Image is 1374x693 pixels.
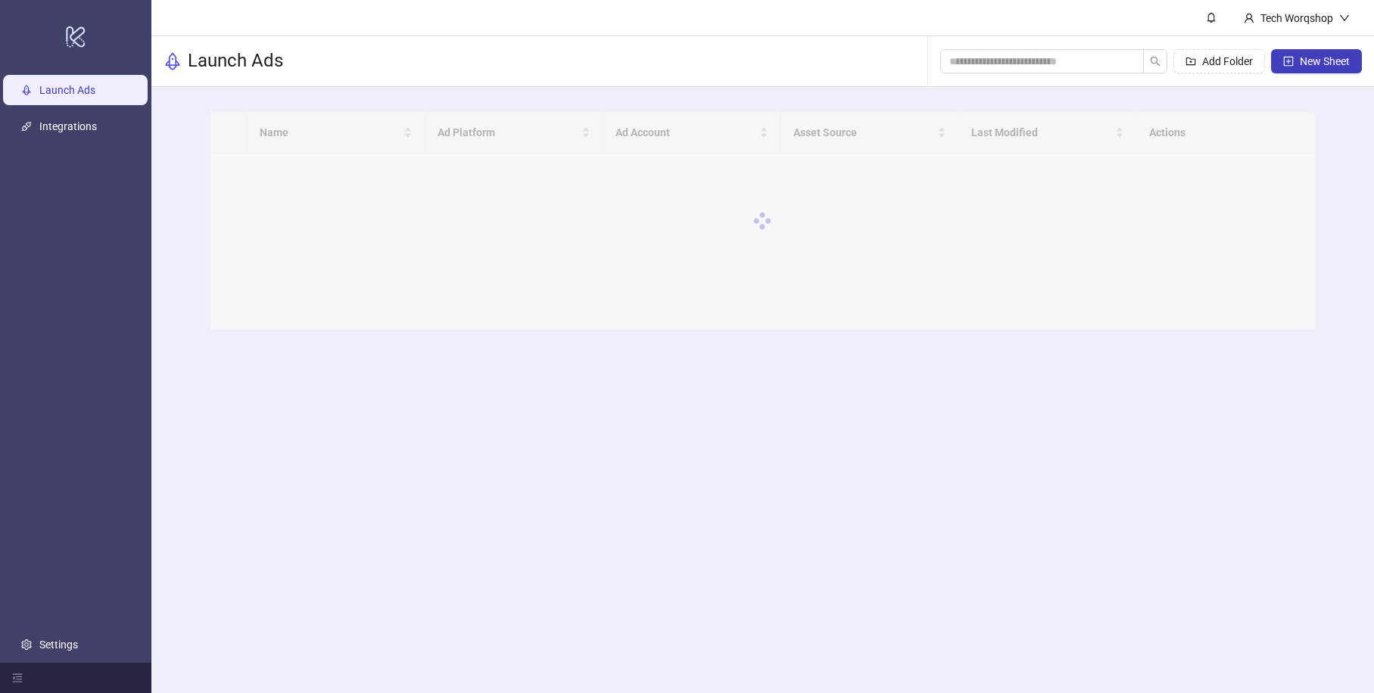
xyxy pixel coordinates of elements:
[1244,13,1254,23] span: user
[1283,56,1294,67] span: plus-square
[39,85,95,97] a: Launch Ads
[1150,56,1161,67] span: search
[1202,55,1253,67] span: Add Folder
[1271,49,1362,73] button: New Sheet
[1186,56,1196,67] span: folder-add
[164,52,182,70] span: rocket
[1339,13,1350,23] span: down
[1173,49,1265,73] button: Add Folder
[1300,55,1350,67] span: New Sheet
[1254,10,1339,26] div: Tech Worqshop
[39,121,97,133] a: Integrations
[12,673,23,683] span: menu-fold
[39,639,78,651] a: Settings
[1206,12,1217,23] span: bell
[188,49,283,73] h3: Launch Ads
